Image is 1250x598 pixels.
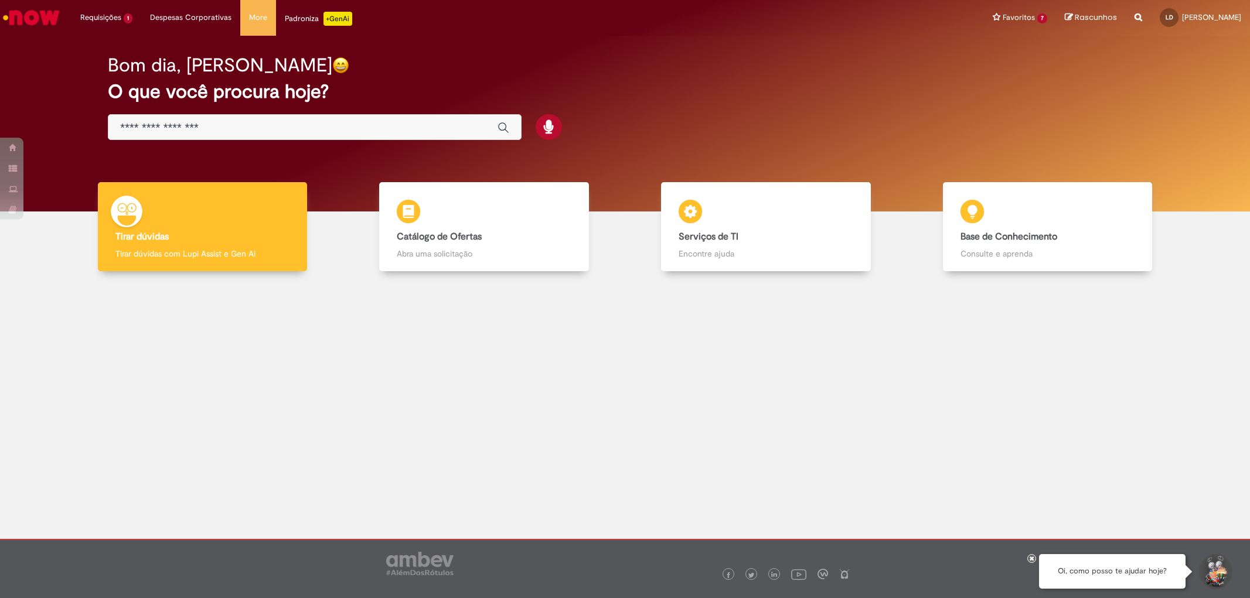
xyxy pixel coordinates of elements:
img: logo_footer_workplace.png [818,569,828,579]
a: Catálogo de Ofertas Abra uma solicitação [343,182,625,272]
span: 7 [1037,13,1047,23]
p: Tirar dúvidas com Lupi Assist e Gen Ai [115,248,289,259]
span: [PERSON_NAME] [1182,12,1241,22]
span: Requisições [80,12,121,23]
p: Encontre ajuda [679,248,853,259]
div: Padroniza [285,12,352,26]
span: Despesas Corporativas [150,12,231,23]
img: happy-face.png [332,57,349,74]
img: logo_footer_naosei.png [839,569,850,579]
a: Serviços de TI Encontre ajuda [625,182,907,272]
button: Iniciar Conversa de Suporte [1197,554,1232,589]
img: logo_footer_facebook.png [726,572,731,578]
div: Oi, como posso te ajudar hoje? [1039,554,1186,589]
h2: Bom dia, [PERSON_NAME] [108,55,332,76]
span: Favoritos [1003,12,1035,23]
img: logo_footer_ambev_rotulo_gray.png [386,552,454,575]
span: 1 [124,13,132,23]
span: Rascunhos [1075,12,1117,23]
img: logo_footer_twitter.png [748,572,754,578]
p: Abra uma solicitação [397,248,571,259]
b: Catálogo de Ofertas [397,231,482,242]
a: Rascunhos [1065,12,1117,23]
img: ServiceNow [1,6,62,29]
p: +GenAi [323,12,352,26]
p: Consulte e aprenda [961,248,1135,259]
img: logo_footer_youtube.png [791,566,806,582]
span: More [249,12,267,23]
h2: O que você procura hoje? [108,81,1142,102]
b: Base de Conhecimento [961,231,1057,242]
a: Base de Conhecimento Consulte e aprenda [907,182,1188,272]
img: logo_footer_linkedin.png [771,572,777,579]
b: Serviços de TI [679,231,738,242]
span: LD [1166,13,1173,21]
a: Tirar dúvidas Tirar dúvidas com Lupi Assist e Gen Ai [62,182,343,272]
b: Tirar dúvidas [115,231,169,242]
